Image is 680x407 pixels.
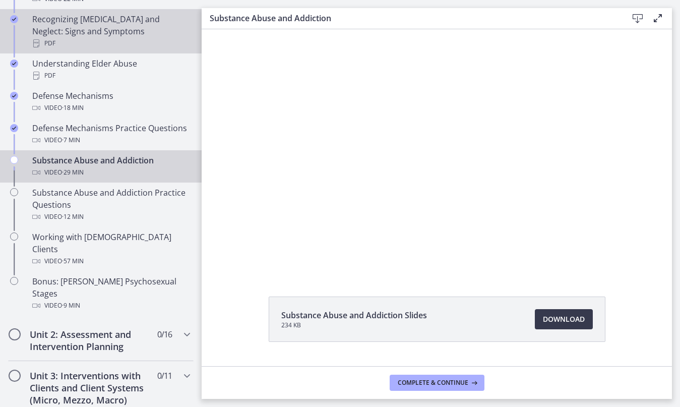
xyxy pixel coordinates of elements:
h2: Unit 3: Interventions with Clients and Client Systems (Micro, Mezzo, Macro) [30,370,153,406]
span: 234 KB [281,321,427,329]
div: Video [32,166,190,179]
iframe: Video Lesson [202,29,672,273]
div: PDF [32,70,190,82]
div: Substance Abuse and Addiction [32,154,190,179]
span: · 18 min [62,102,84,114]
div: Video [32,300,190,312]
div: Video [32,102,190,114]
h3: Substance Abuse and Addiction [210,12,611,24]
span: 0 / 16 [157,328,172,340]
span: · 9 min [62,300,80,312]
div: PDF [32,37,190,49]
span: Complete & continue [398,379,468,387]
h2: Unit 2: Assessment and Intervention Planning [30,328,153,353]
span: · 29 min [62,166,84,179]
button: Complete & continue [390,375,484,391]
div: Recognizing [MEDICAL_DATA] and Neglect: Signs and Symptoms [32,13,190,49]
div: Working with [DEMOGRAPHIC_DATA] Clients [32,231,190,267]
div: Video [32,255,190,267]
div: Defense Mechanisms [32,90,190,114]
a: Download [535,309,593,329]
span: · 57 min [62,255,84,267]
div: Understanding Elder Abuse [32,57,190,82]
div: Video [32,134,190,146]
span: · 12 min [62,211,84,223]
div: Defense Mechanisms Practice Questions [32,122,190,146]
div: Video [32,211,190,223]
span: 0 / 11 [157,370,172,382]
span: · 7 min [62,134,80,146]
i: Completed [10,124,18,132]
i: Completed [10,92,18,100]
i: Completed [10,60,18,68]
div: Substance Abuse and Addiction Practice Questions [32,187,190,223]
i: Completed [10,15,18,23]
span: Download [543,313,585,325]
div: Bonus: [PERSON_NAME] Psychosexual Stages [32,275,190,312]
span: Substance Abuse and Addiction Slides [281,309,427,321]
